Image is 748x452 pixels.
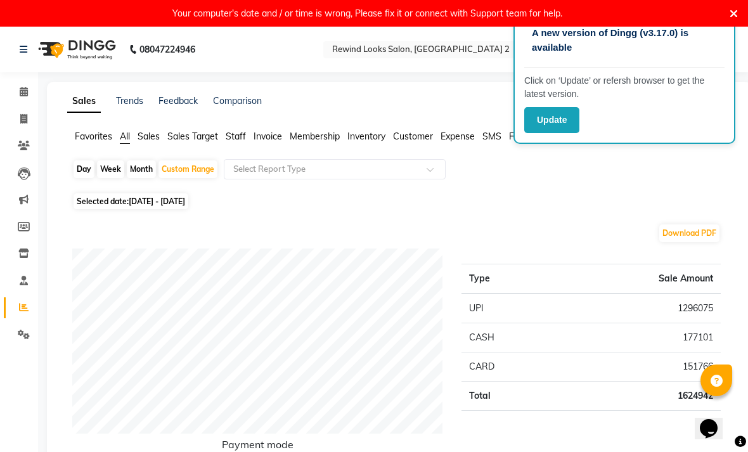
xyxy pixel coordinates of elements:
[158,160,217,178] div: Custom Range
[127,160,156,178] div: Month
[120,131,130,142] span: All
[172,5,562,22] div: Your computer's date and / or time is wrong, Please fix it or connect with Support team for help.
[695,401,735,439] iframe: chat widget
[461,352,557,382] td: CARD
[482,131,501,142] span: SMS
[532,26,717,55] p: A new version of Dingg (v3.17.0) is available
[461,323,557,352] td: CASH
[557,264,721,294] th: Sale Amount
[67,90,101,113] a: Sales
[213,95,262,107] a: Comparison
[290,131,340,142] span: Membership
[32,32,119,67] img: logo
[167,131,218,142] span: Sales Target
[74,160,94,178] div: Day
[659,224,719,242] button: Download PDF
[524,74,725,101] p: Click on ‘Update’ or refersh browser to get the latest version.
[347,131,385,142] span: Inventory
[557,323,721,352] td: 177101
[461,382,557,411] td: Total
[97,160,124,178] div: Week
[393,131,433,142] span: Customer
[226,131,246,142] span: Staff
[557,382,721,411] td: 1624942
[254,131,282,142] span: Invoice
[75,131,112,142] span: Favorites
[74,193,188,209] span: Selected date:
[116,95,143,107] a: Trends
[138,131,160,142] span: Sales
[441,131,475,142] span: Expense
[461,294,557,323] td: UPI
[129,197,185,206] span: [DATE] - [DATE]
[139,32,195,67] b: 08047224946
[461,264,557,294] th: Type
[524,107,579,133] button: Update
[557,352,721,382] td: 151766
[509,131,545,142] span: Forecast
[158,95,198,107] a: Feedback
[557,294,721,323] td: 1296075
